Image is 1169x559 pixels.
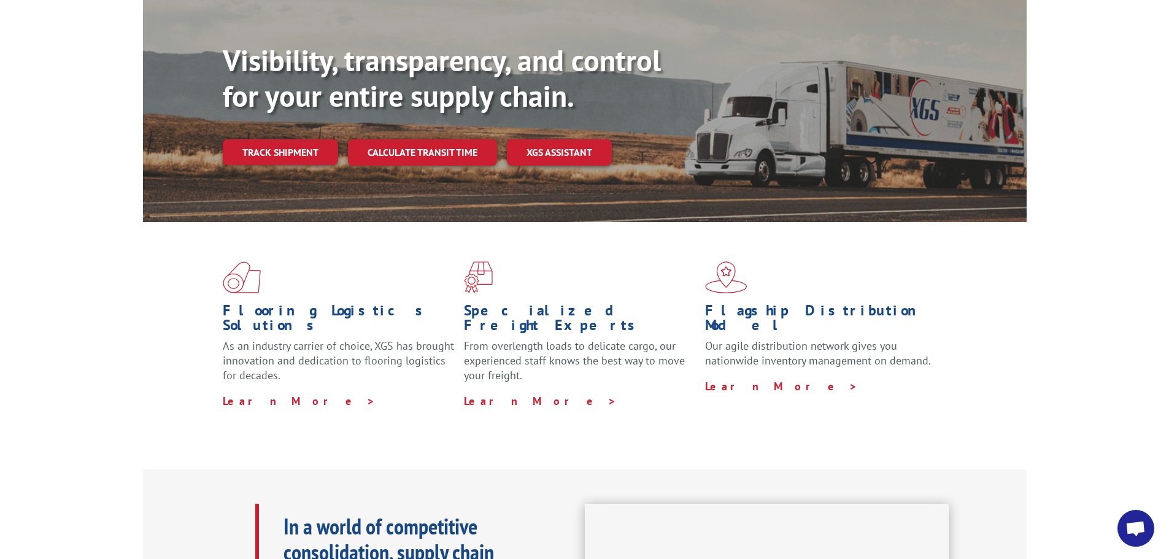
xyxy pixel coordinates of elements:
[348,139,497,166] a: Calculate transit time
[223,261,261,293] img: xgs-icon-total-supply-chain-intelligence-red
[705,303,937,339] h1: Flagship Distribution Model
[1117,510,1154,547] div: Open chat
[223,394,376,408] a: Learn More >
[223,41,661,115] b: Visibility, transparency, and control for your entire supply chain.
[464,339,696,393] p: From overlength loads to delicate cargo, our experienced staff knows the best way to move your fr...
[507,139,612,166] a: XGS ASSISTANT
[705,379,858,393] a: Learn More >
[223,303,455,339] h1: Flooring Logistics Solutions
[464,394,617,408] a: Learn More >
[705,339,931,368] span: Our agile distribution network gives you nationwide inventory management on demand.
[705,261,747,293] img: xgs-icon-flagship-distribution-model-red
[464,303,696,339] h1: Specialized Freight Experts
[223,139,338,165] a: Track shipment
[464,261,493,293] img: xgs-icon-focused-on-flooring-red
[223,339,454,382] span: As an industry carrier of choice, XGS has brought innovation and dedication to flooring logistics...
